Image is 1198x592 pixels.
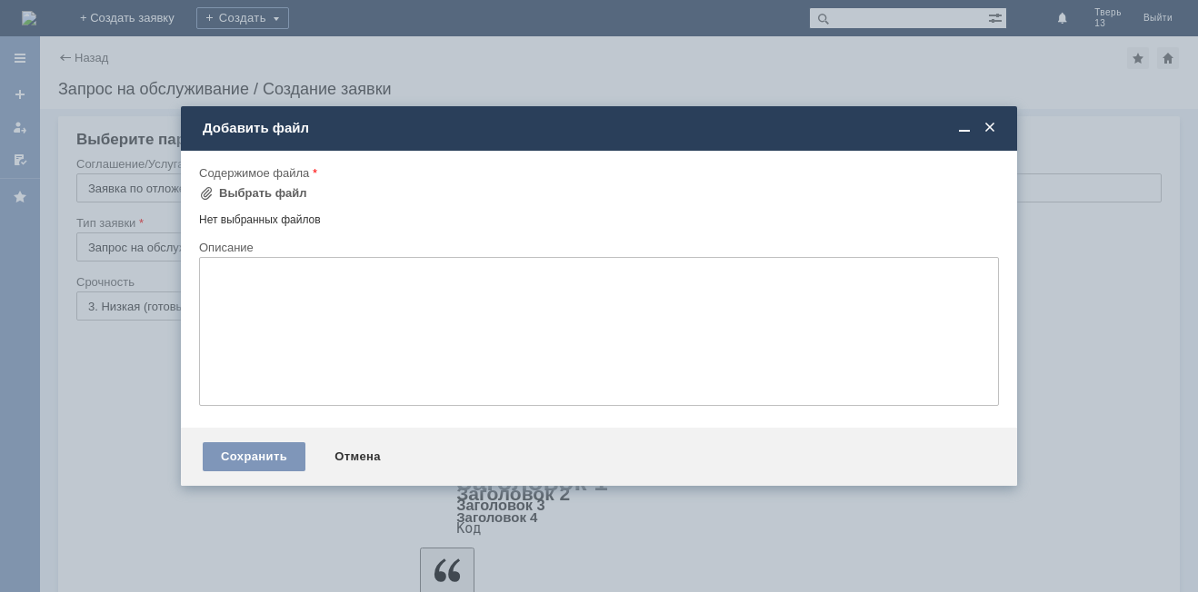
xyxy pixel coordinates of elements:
[981,120,999,136] span: Закрыть
[7,7,265,22] div: Добрый вечер
[955,120,973,136] span: Свернуть (Ctrl + M)
[219,186,307,201] div: Выбрать файл
[203,120,999,136] div: Добавить файл
[199,206,999,227] div: Нет выбранных файлов
[7,22,265,36] div: ​Прошу убрать отложенный чек
[199,167,995,179] div: Содержимое файла
[199,242,995,253] div: Описание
